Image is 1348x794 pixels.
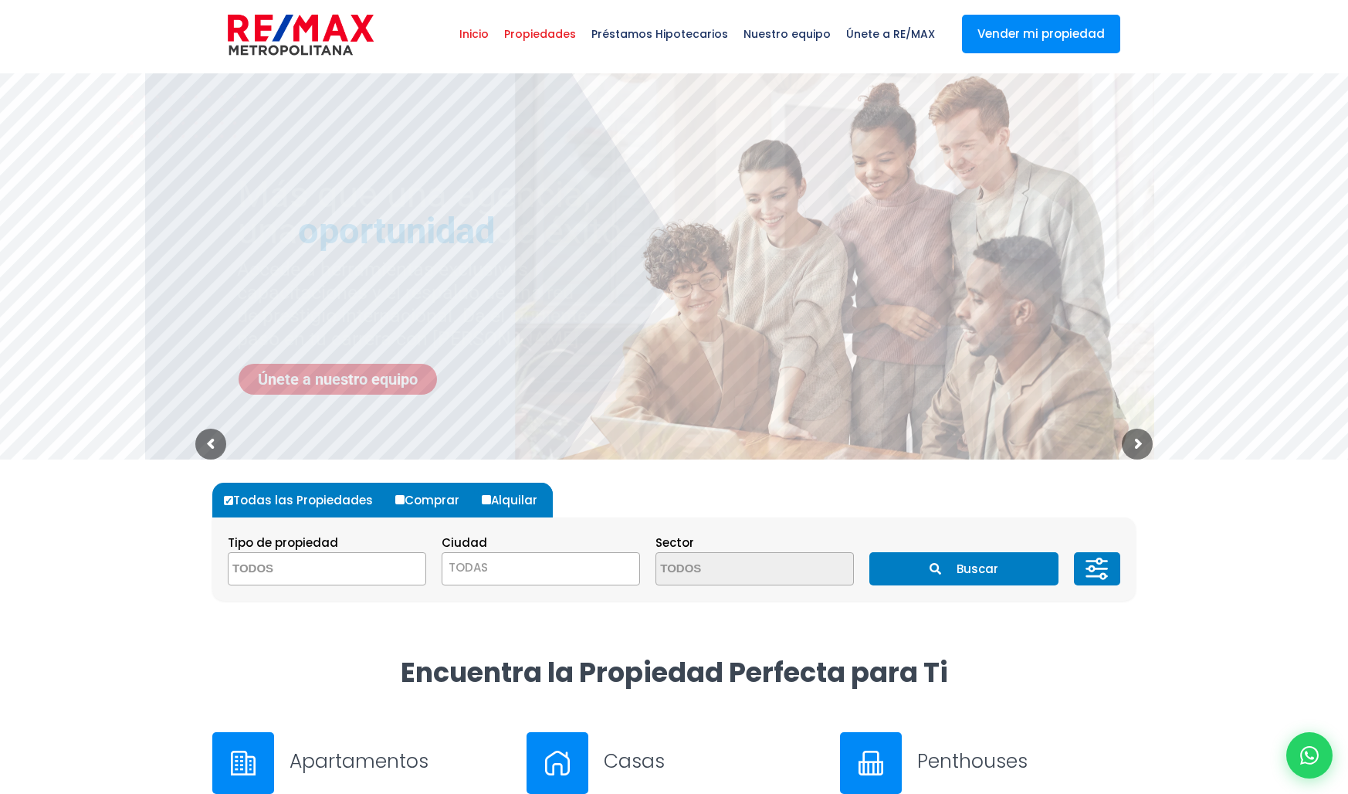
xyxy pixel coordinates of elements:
[482,495,491,504] input: Alquilar
[604,748,822,775] h3: Casas
[228,534,338,551] span: Tipo de propiedad
[869,552,1058,585] button: Buscar
[442,557,639,579] span: TODAS
[290,748,508,775] h3: Apartamentos
[584,11,736,57] span: Préstamos Hipotecarios
[496,11,584,57] span: Propiedades
[452,11,496,57] span: Inicio
[391,483,475,517] label: Comprar
[917,748,1136,775] h3: Penthouses
[224,496,233,505] input: Todas las Propiedades
[449,559,488,575] span: TODAS
[228,12,374,58] img: remax-metropolitana-logo
[656,553,806,586] textarea: Search
[655,534,694,551] span: Sector
[212,732,508,794] a: Apartamentos
[442,534,487,551] span: Ciudad
[401,653,948,691] strong: Encuentra la Propiedad Perfecta para Ti
[736,11,838,57] span: Nuestro equipo
[840,732,1136,794] a: Penthouses
[229,553,378,586] textarea: Search
[478,483,553,517] label: Alquilar
[442,552,640,585] span: TODAS
[962,15,1120,53] a: Vender mi propiedad
[838,11,943,57] span: Únete a RE/MAX
[220,483,388,517] label: Todas las Propiedades
[395,495,405,504] input: Comprar
[527,732,822,794] a: Casas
